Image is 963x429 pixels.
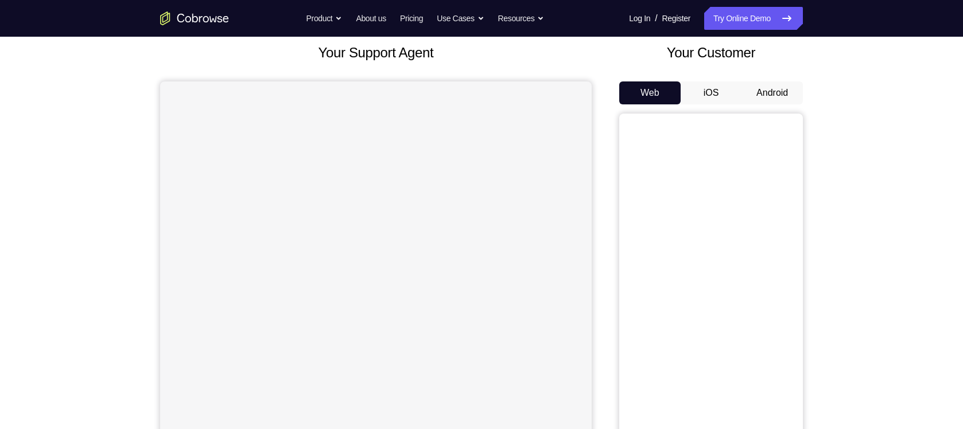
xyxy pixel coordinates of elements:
a: Register [662,7,690,30]
button: Web [619,81,681,104]
h2: Your Support Agent [160,42,592,63]
a: Log In [629,7,650,30]
a: Go to the home page [160,11,229,25]
button: Use Cases [437,7,484,30]
h2: Your Customer [619,42,803,63]
button: Android [741,81,803,104]
button: iOS [681,81,742,104]
a: Try Online Demo [704,7,803,30]
button: Resources [498,7,545,30]
span: / [655,11,657,25]
a: Pricing [400,7,423,30]
a: About us [356,7,386,30]
button: Product [306,7,343,30]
